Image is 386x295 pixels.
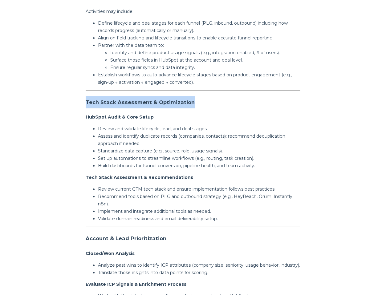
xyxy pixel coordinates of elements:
[86,96,300,108] h3: Tech Stack Assessment & Optimization
[110,49,300,56] p: Identify and define product usage signals (e.g., integration enabled, # of users).
[86,175,193,180] strong: Tech Stack Assessment & Recommendations
[98,155,300,162] p: Set up automations to streamline workflows (e.g., routing, task creation).
[98,132,300,147] p: Assess and identify duplicate records (companies, contacts); recommend deduplication approach if ...
[110,64,300,71] p: Ensure regular syncs and data integrity.
[110,56,300,64] p: Surface those fields in HubSpot at the account and deal level.
[86,232,300,244] h3: Account & Lead Prioritization
[98,42,300,49] p: Partner with the data team to:
[86,114,154,120] strong: HubSpot Audit & Core Setup
[98,147,300,155] p: Standardize data capture (e.g., source, role, usage signals).
[98,71,300,86] p: Establish workflows to auto-advance lifecycle stages based on product engagement (e.g., sign-up →...
[86,281,186,287] strong: Evaluate ICP Signals & Enrichment Process
[98,261,300,269] p: Analyze past wins to identify ICP attributes (company size, seniority, usage behavior, industry).
[98,215,300,222] p: Validate domain readiness and email deliverability setup.
[98,208,300,215] p: Implement and integrate additional tools as needed.
[98,34,300,42] p: Align on field tracking and lifecycle transitions to enable accurate funnel reporting.
[98,193,300,208] p: Recommend tools based on PLG and outbound strategy (e.g., HeyReach, Orum, Instantly, n8n).
[98,162,300,169] p: Build dashboards for funnel conversion, pipeline health, and team activity.
[98,19,300,34] p: Define lifecycle and deal stages for each funnel (PLG, inbound, outbound) including how records p...
[86,8,300,15] p: Activities may include:
[98,269,300,276] p: Translate those insights into data points for scoring.
[86,251,135,256] strong: Closed/Won Analysis
[98,125,300,132] p: Review and validate lifecycle, lead, and deal stages.
[98,185,300,193] p: Review current GTM tech stack and ensure implementation follows best practices.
